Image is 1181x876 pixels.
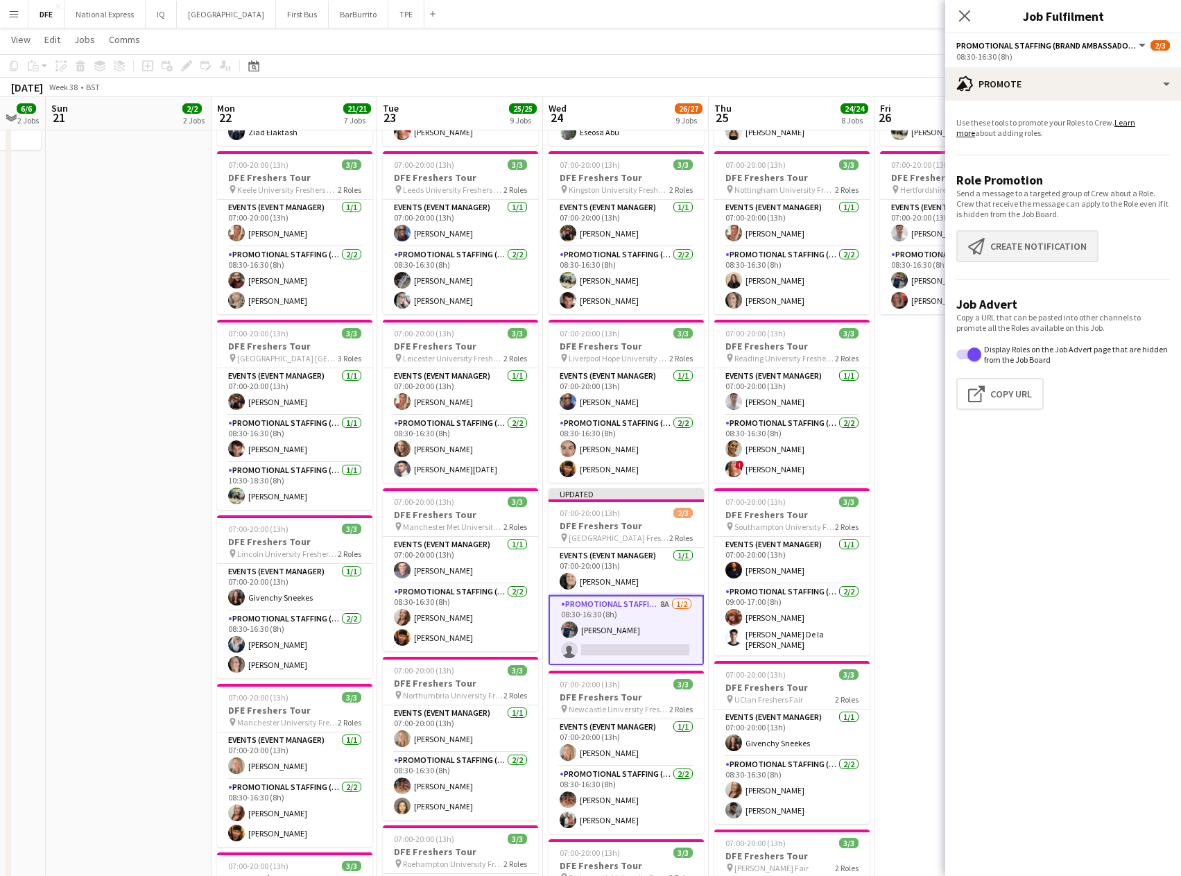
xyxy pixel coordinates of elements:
[549,548,704,595] app-card-role: Events (Event Manager)1/107:00-20:00 (13h)[PERSON_NAME]
[725,838,786,848] span: 07:00-20:00 (13h)
[46,82,80,92] span: Week 38
[237,717,338,728] span: Manchester University Freshers Fair
[86,82,100,92] div: BST
[673,160,693,170] span: 3/3
[228,692,288,703] span: 07:00-20:00 (13h)
[28,1,64,28] button: DFE
[217,684,372,847] div: 07:00-20:00 (13h)3/3DFE Freshers Tour Manchester University Freshers Fair2 RolesEvents (Event Man...
[11,80,43,94] div: [DATE]
[44,33,60,46] span: Edit
[549,671,704,834] app-job-card: 07:00-20:00 (13h)3/3DFE Freshers Tour Newcastle University Freshers Fair2 RolesEvents (Event Mana...
[403,184,503,195] span: Leeds University Freshers Fair
[569,184,669,195] span: Kingston University Freshers Fair
[956,117,1170,138] p: Use these tools to promote your Roles to Crew. about adding roles.
[1150,40,1170,51] span: 2/3
[549,595,704,665] app-card-role: Promotional Staffing (Brand Ambassadors)8A1/208:30-16:30 (8h)[PERSON_NAME]
[880,247,1035,314] app-card-role: Promotional Staffing (Brand Ambassadors)2/208:30-16:30 (8h)[PERSON_NAME][PERSON_NAME]
[725,497,786,507] span: 07:00-20:00 (13h)
[217,200,372,247] app-card-role: Events (Event Manager)1/107:00-20:00 (13h)[PERSON_NAME]
[549,320,704,483] app-job-card: 07:00-20:00 (13h)3/3DFE Freshers Tour Liverpool Hope University Freshers Fair2 RolesEvents (Event...
[228,861,288,871] span: 07:00-20:00 (13h)
[549,415,704,483] app-card-role: Promotional Staffing (Brand Ambassadors)2/208:30-16:30 (8h)[PERSON_NAME][PERSON_NAME]
[945,7,1181,25] h3: Job Fulfilment
[6,31,36,49] a: View
[237,184,338,195] span: Keele University Freshers Fair
[880,171,1035,184] h3: DFE Freshers Tour
[669,353,693,363] span: 2 Roles
[39,31,66,49] a: Edit
[839,838,859,848] span: 3/3
[217,780,372,847] app-card-role: Promotional Staffing (Brand Ambassadors)2/208:30-16:30 (8h)[PERSON_NAME][PERSON_NAME]
[560,160,620,170] span: 07:00-20:00 (13h)
[215,110,235,126] span: 22
[669,533,693,543] span: 2 Roles
[503,353,527,363] span: 2 Roles
[878,110,891,126] span: 26
[880,151,1035,314] app-job-card: 07:00-20:00 (13h)3/3DFE Freshers Tour Hertfordshire University Freshers Fair2 RolesEvents (Event ...
[383,845,538,858] h3: DFE Freshers Tour
[549,200,704,247] app-card-role: Events (Event Manager)1/107:00-20:00 (13h)[PERSON_NAME]
[714,661,870,824] div: 07:00-20:00 (13h)3/3DFE Freshers Tour UClan Freshers Fair2 RolesEvents (Event Manager)1/107:00-20...
[228,328,288,338] span: 07:00-20:00 (13h)
[714,757,870,824] app-card-role: Promotional Staffing (Brand Ambassadors)2/208:30-16:30 (8h)[PERSON_NAME][PERSON_NAME]
[569,353,669,363] span: Liverpool Hope University Freshers Fair
[560,679,620,689] span: 07:00-20:00 (13h)
[956,40,1148,51] button: Promotional Staffing (Brand Ambassadors)
[74,33,95,46] span: Jobs
[835,694,859,705] span: 2 Roles
[560,848,620,858] span: 07:00-20:00 (13h)
[508,665,527,676] span: 3/3
[945,67,1181,101] div: Promote
[509,103,537,114] span: 25/25
[835,522,859,532] span: 2 Roles
[69,31,101,49] a: Jobs
[383,677,538,689] h3: DFE Freshers Tour
[338,549,361,559] span: 2 Roles
[736,461,744,469] span: !
[381,110,399,126] span: 23
[182,103,202,114] span: 2/2
[714,508,870,521] h3: DFE Freshers Tour
[383,753,538,820] app-card-role: Promotional Staffing (Brand Ambassadors)2/208:30-16:30 (8h)[PERSON_NAME][PERSON_NAME]
[956,40,1137,51] span: Promotional Staffing (Brand Ambassadors)
[880,102,891,114] span: Fri
[549,368,704,415] app-card-role: Events (Event Manager)1/107:00-20:00 (13h)[PERSON_NAME]
[714,850,870,862] h3: DFE Freshers Tour
[403,522,503,532] span: Manchester Met University Freshers Fair
[880,200,1035,247] app-card-role: Events (Event Manager)1/107:00-20:00 (13h)[PERSON_NAME]
[217,564,372,611] app-card-role: Events (Event Manager)1/107:00-20:00 (13h)Givenchy Sneekes
[569,704,669,714] span: Newcastle University Freshers Fair
[403,690,503,701] span: Northumbria University Freshers Fair
[394,665,454,676] span: 07:00-20:00 (13h)
[383,705,538,753] app-card-role: Events (Event Manager)1/107:00-20:00 (13h)[PERSON_NAME]
[276,1,329,28] button: First Bus
[383,320,538,483] div: 07:00-20:00 (13h)3/3DFE Freshers Tour Leicester University Freshers Fair2 RolesEvents (Event Mana...
[956,117,1135,138] a: Learn more
[549,247,704,314] app-card-role: Promotional Staffing (Brand Ambassadors)2/208:30-16:30 (8h)[PERSON_NAME][PERSON_NAME]
[338,353,361,363] span: 3 Roles
[217,415,372,463] app-card-role: Promotional Staffing (Brand Ambassadors)1/108:30-16:30 (8h)[PERSON_NAME]
[503,184,527,195] span: 2 Roles
[714,710,870,757] app-card-role: Events (Event Manager)1/107:00-20:00 (13h)Givenchy Sneekes
[714,151,870,314] div: 07:00-20:00 (13h)3/3DFE Freshers Tour Nottingham University Freshers Fair2 RolesEvents (Event Man...
[714,537,870,584] app-card-role: Events (Event Manager)1/107:00-20:00 (13h)[PERSON_NAME]
[569,533,669,543] span: [GEOGRAPHIC_DATA] Freshers Fair
[549,151,704,314] app-job-card: 07:00-20:00 (13h)3/3DFE Freshers Tour Kingston University Freshers Fair2 RolesEvents (Event Manag...
[217,732,372,780] app-card-role: Events (Event Manager)1/107:00-20:00 (13h)[PERSON_NAME]
[549,691,704,703] h3: DFE Freshers Tour
[64,1,146,28] button: National Express
[383,508,538,521] h3: DFE Freshers Tour
[103,31,146,49] a: Comms
[712,110,732,126] span: 25
[714,368,870,415] app-card-role: Events (Event Manager)1/107:00-20:00 (13h)[PERSON_NAME]
[342,524,361,534] span: 3/3
[549,766,704,834] app-card-role: Promotional Staffing (Brand Ambassadors)2/208:30-16:30 (8h)[PERSON_NAME][PERSON_NAME]
[841,115,868,126] div: 8 Jobs
[734,694,803,705] span: UClan Freshers Fair
[549,488,704,499] div: Updated
[183,115,205,126] div: 2 Jobs
[383,200,538,247] app-card-role: Events (Event Manager)1/107:00-20:00 (13h)[PERSON_NAME]
[383,537,538,584] app-card-role: Events (Event Manager)1/107:00-20:00 (13h)[PERSON_NAME]
[956,172,1170,188] h3: Role Promotion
